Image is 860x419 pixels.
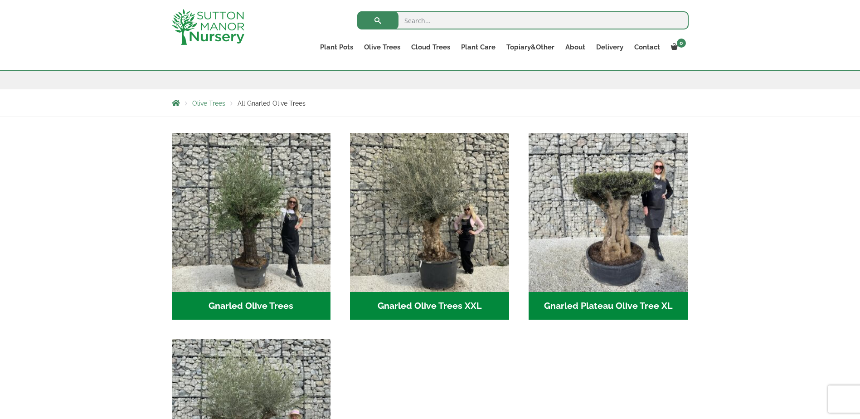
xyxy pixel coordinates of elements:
a: Visit product category Gnarled Olive Trees XXL [350,133,509,320]
a: Visit product category Gnarled Olive Trees [172,133,331,320]
img: Gnarled Plateau Olive Tree XL [529,133,688,292]
a: Olive Trees [359,41,406,54]
a: Topiary&Other [501,41,560,54]
h2: Gnarled Olive Trees XXL [350,292,509,320]
a: Cloud Trees [406,41,456,54]
span: All Gnarled Olive Trees [238,100,306,107]
a: 0 [666,41,689,54]
a: About [560,41,591,54]
img: Gnarled Olive Trees XXL [350,133,509,292]
img: logo [172,9,244,45]
h2: Gnarled Plateau Olive Tree XL [529,292,688,320]
h2: Gnarled Olive Trees [172,292,331,320]
a: Delivery [591,41,629,54]
nav: Breadcrumbs [172,99,689,107]
a: Olive Trees [192,100,225,107]
a: Visit product category Gnarled Plateau Olive Tree XL [529,133,688,320]
a: Plant Pots [315,41,359,54]
a: Plant Care [456,41,501,54]
span: 0 [677,39,686,48]
a: Contact [629,41,666,54]
input: Search... [357,11,689,29]
img: Gnarled Olive Trees [172,133,331,292]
